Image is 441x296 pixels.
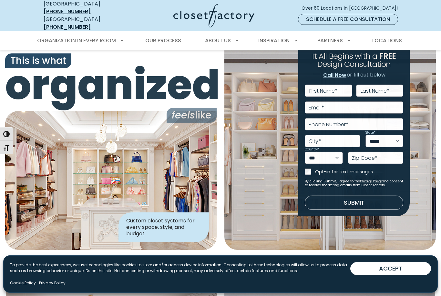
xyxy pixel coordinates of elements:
div: [GEOGRAPHIC_DATA] [44,15,123,31]
a: [PHONE_NUMBER] [44,8,91,15]
img: Closet Factory designed closet [5,111,217,250]
a: Privacy Policy [39,280,66,286]
span: Inspiration [258,37,290,44]
span: Over 60 Locations in [GEOGRAPHIC_DATA]! [302,5,403,12]
p: To provide the best experiences, we use technologies like cookies to store and/or access device i... [10,262,350,274]
span: Partners [317,37,343,44]
a: Cookie Policy [10,280,36,286]
span: This is what [5,53,71,68]
a: [PHONE_NUMBER] [44,23,91,31]
span: like [167,108,217,123]
nav: Primary Menu [33,32,408,50]
div: Custom closet systems for every space, style, and budget [118,212,209,242]
span: About Us [205,37,231,44]
span: Locations [372,37,402,44]
span: organized [5,64,217,105]
a: Schedule a Free Consultation [298,14,398,25]
i: feels [172,108,195,122]
span: Organization in Every Room [37,37,116,44]
img: Closet Factory Logo [173,4,254,27]
button: ACCEPT [350,262,431,275]
a: Over 60 Locations in [GEOGRAPHIC_DATA]! [301,3,403,14]
span: Our Process [145,37,181,44]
